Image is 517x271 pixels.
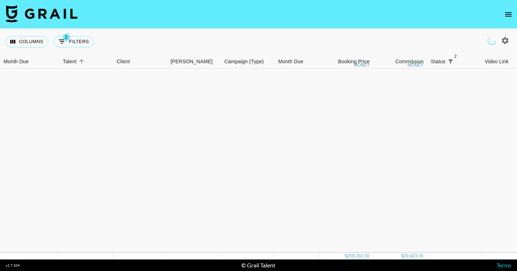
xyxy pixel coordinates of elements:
[171,55,213,69] div: [PERSON_NAME]
[446,56,456,66] div: 2 active filters
[54,36,94,47] button: Show filters
[485,55,509,69] div: Video Link
[345,253,348,259] div: $
[113,55,167,69] div: Client
[63,34,70,41] span: 2
[395,55,424,69] div: Commission
[221,55,275,69] div: Campaign (Type)
[427,55,481,69] div: Status
[4,55,29,69] div: Month Due
[6,5,78,22] img: Grail Talent
[446,56,456,66] button: Show filters
[497,262,511,268] a: Terms
[456,56,466,66] button: Sort
[167,55,221,69] div: Booker
[407,63,424,67] div: money
[501,7,516,22] button: open drawer
[347,253,369,259] div: 209,202.50
[404,253,423,259] div: 20,423.39
[338,55,370,69] div: Booking Price
[6,36,48,47] button: Select columns
[59,55,113,69] div: Talent
[278,55,303,69] div: Month Due
[117,55,130,69] div: Client
[224,55,264,69] div: Campaign (Type)
[63,55,76,69] div: Talent
[241,262,275,269] div: © Grail Talent
[486,35,498,47] span: Refreshing users, campaigns, clients...
[76,56,87,66] button: Sort
[354,63,370,67] div: money
[431,55,446,69] div: Status
[401,253,404,259] div: $
[452,53,459,60] span: 2
[275,55,320,69] div: Month Due
[6,263,20,268] div: v 1.7.104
